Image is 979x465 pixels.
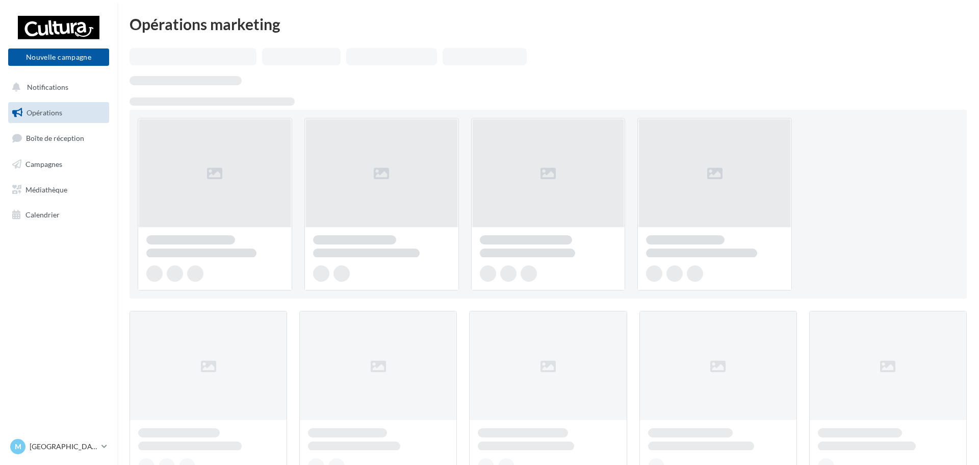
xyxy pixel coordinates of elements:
a: Campagnes [6,154,111,175]
a: Opérations [6,102,111,124]
a: Calendrier [6,204,111,226]
a: Boîte de réception [6,127,111,149]
div: Opérations marketing [130,16,967,32]
span: Campagnes [25,160,62,168]
span: Boîte de réception [26,134,84,142]
span: Opérations [27,108,62,117]
button: Notifications [6,77,107,98]
p: [GEOGRAPHIC_DATA] [30,442,97,452]
span: Calendrier [25,210,60,219]
a: M [GEOGRAPHIC_DATA] [8,437,109,456]
span: M [15,442,21,452]
button: Nouvelle campagne [8,48,109,66]
span: Médiathèque [25,185,67,193]
a: Médiathèque [6,179,111,201]
span: Notifications [27,83,68,91]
